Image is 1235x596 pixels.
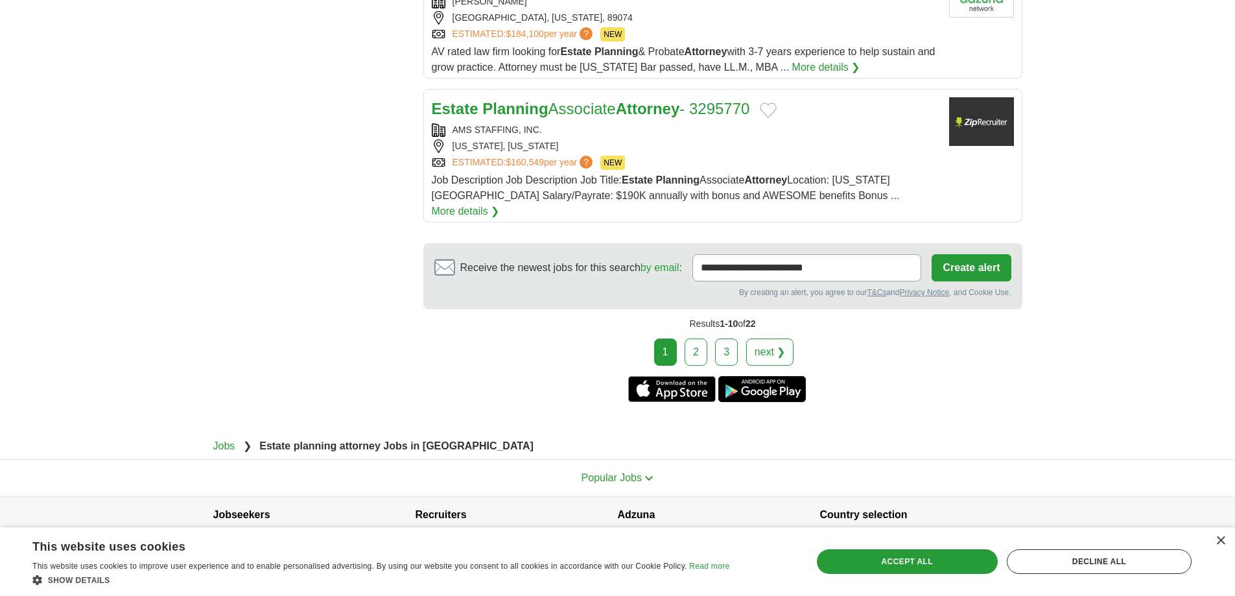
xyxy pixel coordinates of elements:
[432,100,478,117] strong: Estate
[715,339,738,366] a: 3
[820,497,1022,533] h4: Country selection
[685,46,727,57] strong: Attorney
[718,376,806,402] a: Get the Android app
[628,376,716,402] a: Get the iPhone app
[432,174,900,201] span: Job Description Job Description Job Title: Associate Location: [US_STATE][GEOGRAPHIC_DATA] Salary...
[867,288,886,297] a: T&Cs
[32,573,729,586] div: Show details
[594,46,639,57] strong: Planning
[32,535,697,554] div: This website uses cookies
[460,260,682,276] span: Receive the newest jobs for this search :
[432,11,939,25] div: [GEOGRAPHIC_DATA], [US_STATE], 89074
[622,174,653,185] strong: Estate
[744,174,787,185] strong: Attorney
[432,46,935,73] span: AV rated law firm looking for & Probate with 3-7 years experience to help sustain and grow practi...
[506,29,543,39] span: $184,100
[600,27,625,42] span: NEW
[760,102,777,118] button: Add to favorite jobs
[600,156,625,170] span: NEW
[434,287,1011,298] div: By creating an alert, you agree to our and , and Cookie Use.
[560,46,591,57] strong: Estate
[213,440,235,451] a: Jobs
[432,100,750,117] a: Estate PlanningAssociateAttorney- 3295770
[482,100,548,117] strong: Planning
[32,562,687,571] span: This website uses cookies to improve user experience and to enable personalised advertising. By u...
[1216,536,1225,546] div: Close
[689,562,729,571] a: Read more, opens a new window
[792,60,860,75] a: More details ❯
[616,100,680,117] strong: Attorney
[432,204,500,219] a: More details ❯
[580,27,593,40] span: ?
[655,174,700,185] strong: Planning
[949,97,1014,146] img: Company logo
[654,339,677,366] div: 1
[746,339,794,366] a: next ❯
[580,156,593,169] span: ?
[685,339,707,366] a: 2
[243,440,252,451] span: ❯
[641,262,679,273] a: by email
[932,254,1011,281] button: Create alert
[746,318,756,329] span: 22
[720,318,738,329] span: 1-10
[432,123,939,137] div: AMS STAFFING, INC.
[423,309,1022,339] div: Results of
[453,156,596,170] a: ESTIMATED:$160,549per year?
[432,139,939,153] div: [US_STATE], [US_STATE]
[506,157,543,167] span: $160,549
[899,288,949,297] a: Privacy Notice
[48,576,110,585] span: Show details
[1007,549,1192,574] div: Decline all
[582,472,642,483] span: Popular Jobs
[453,27,596,42] a: ESTIMATED:$184,100per year?
[644,475,653,481] img: toggle icon
[259,440,534,451] strong: Estate planning attorney Jobs in [GEOGRAPHIC_DATA]
[817,549,998,574] div: Accept all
